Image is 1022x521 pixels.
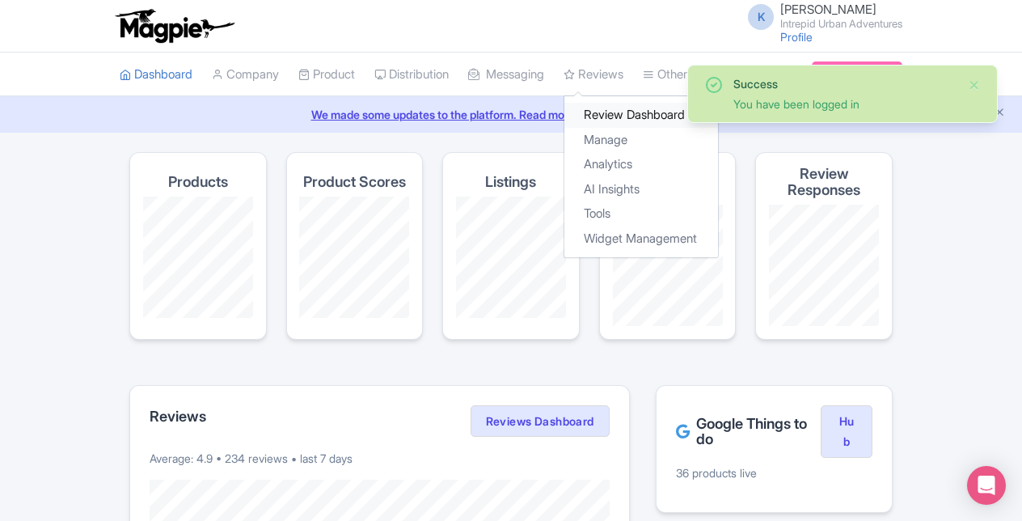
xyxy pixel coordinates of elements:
div: Success [733,75,955,92]
a: Hub [821,405,872,459]
a: Manage [564,128,718,153]
small: Intrepid Urban Adventures [780,19,902,29]
h4: Review Responses [769,166,879,198]
h4: Product Scores [303,174,406,190]
button: Close [968,75,981,95]
a: Profile [780,30,813,44]
a: Widget Management [564,227,718,252]
button: Close announcement [994,104,1006,123]
h2: Reviews [150,409,206,425]
a: AI Insights [564,177,718,202]
a: Distribution [374,53,449,97]
a: Messaging [468,53,544,97]
p: Average: 4.9 • 234 reviews • last 7 days [150,450,610,467]
h4: Listings [485,174,536,190]
a: Review Dashboard [564,103,718,128]
div: Open Intercom Messenger [967,466,1006,505]
h4: Products [168,174,228,190]
a: Analytics [564,152,718,177]
a: Reviews Dashboard [471,405,610,438]
a: Tools [564,201,718,227]
a: Subscription [812,61,902,86]
a: Product [298,53,355,97]
div: You have been logged in [733,95,955,112]
a: K [PERSON_NAME] Intrepid Urban Adventures [738,3,902,29]
a: Other [643,53,687,97]
span: K [748,4,774,30]
a: Dashboard [120,53,192,97]
h2: Google Things to do [676,416,821,448]
a: Reviews [564,53,623,97]
img: logo-ab69f6fb50320c5b225c76a69d11143b.png [112,8,237,44]
span: [PERSON_NAME] [780,2,876,17]
p: 36 products live [676,464,872,481]
a: Company [212,53,279,97]
a: We made some updates to the platform. Read more about the new layout [10,106,1012,123]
